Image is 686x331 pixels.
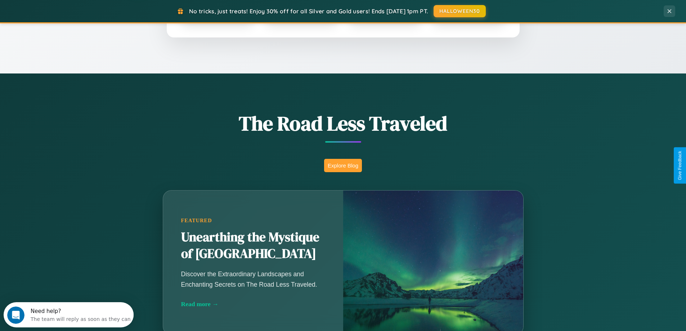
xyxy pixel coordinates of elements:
button: Explore Blog [324,159,362,172]
h2: Unearthing the Mystique of [GEOGRAPHIC_DATA] [181,229,325,262]
div: Read more → [181,300,325,308]
div: The team will reply as soon as they can [27,12,127,19]
div: Featured [181,218,325,224]
iframe: Intercom live chat discovery launcher [4,302,134,327]
div: Open Intercom Messenger [3,3,134,23]
h1: The Road Less Traveled [127,109,559,137]
div: Give Feedback [677,151,682,180]
p: Discover the Extraordinary Landscapes and Enchanting Secrets on The Road Less Traveled. [181,269,325,289]
div: Need help? [27,6,127,12]
iframe: Intercom live chat [7,307,24,324]
span: No tricks, just treats! Enjoy 30% off for all Silver and Gold users! Ends [DATE] 1pm PT. [189,8,428,15]
button: HALLOWEEN30 [434,5,486,17]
